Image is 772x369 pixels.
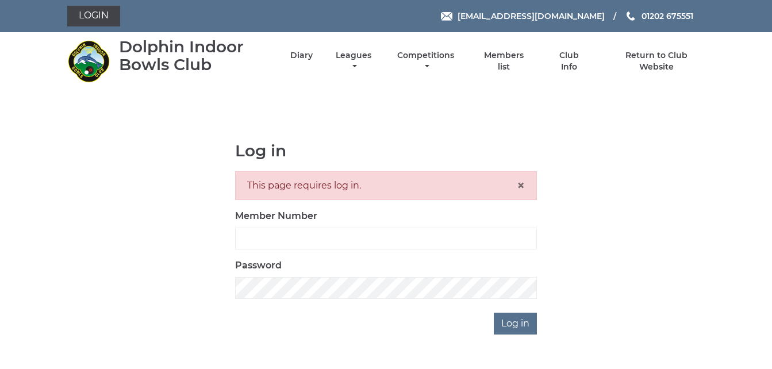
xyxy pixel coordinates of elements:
[119,38,270,74] div: Dolphin Indoor Bowls Club
[551,50,588,72] a: Club Info
[458,11,605,21] span: [EMAIL_ADDRESS][DOMAIN_NAME]
[235,259,282,272] label: Password
[235,142,537,160] h1: Log in
[642,11,693,21] span: 01202 675551
[441,12,452,21] img: Email
[67,40,110,83] img: Dolphin Indoor Bowls Club
[395,50,458,72] a: Competitions
[517,179,525,193] button: Close
[608,50,705,72] a: Return to Club Website
[67,6,120,26] a: Login
[494,313,537,335] input: Log in
[333,50,374,72] a: Leagues
[477,50,530,72] a: Members list
[627,11,635,21] img: Phone us
[290,50,313,61] a: Diary
[441,10,605,22] a: Email [EMAIL_ADDRESS][DOMAIN_NAME]
[235,171,537,200] div: This page requires log in.
[235,209,317,223] label: Member Number
[517,177,525,194] span: ×
[625,10,693,22] a: Phone us 01202 675551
